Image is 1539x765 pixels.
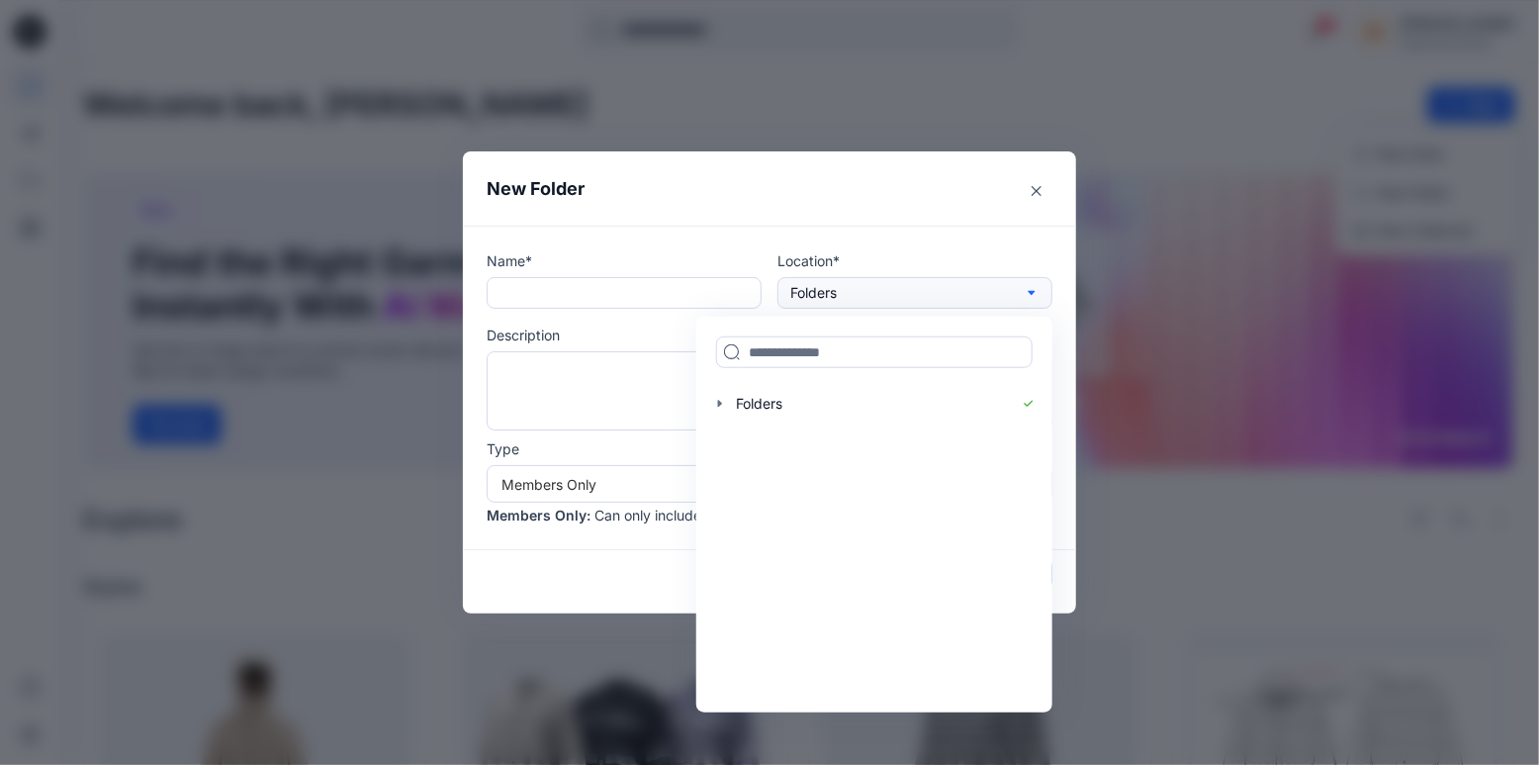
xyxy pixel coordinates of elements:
p: Can only include members. [594,505,769,526]
div: Members Only [501,474,1014,495]
button: Folders [777,277,1052,309]
p: Type [487,438,1052,459]
p: Members Only : [487,505,590,526]
p: Description [487,325,1052,345]
p: Location* [777,250,1052,271]
header: New Folder [463,151,1076,226]
p: Folders [790,282,837,304]
p: Name* [487,250,762,271]
button: Close [1021,175,1052,207]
